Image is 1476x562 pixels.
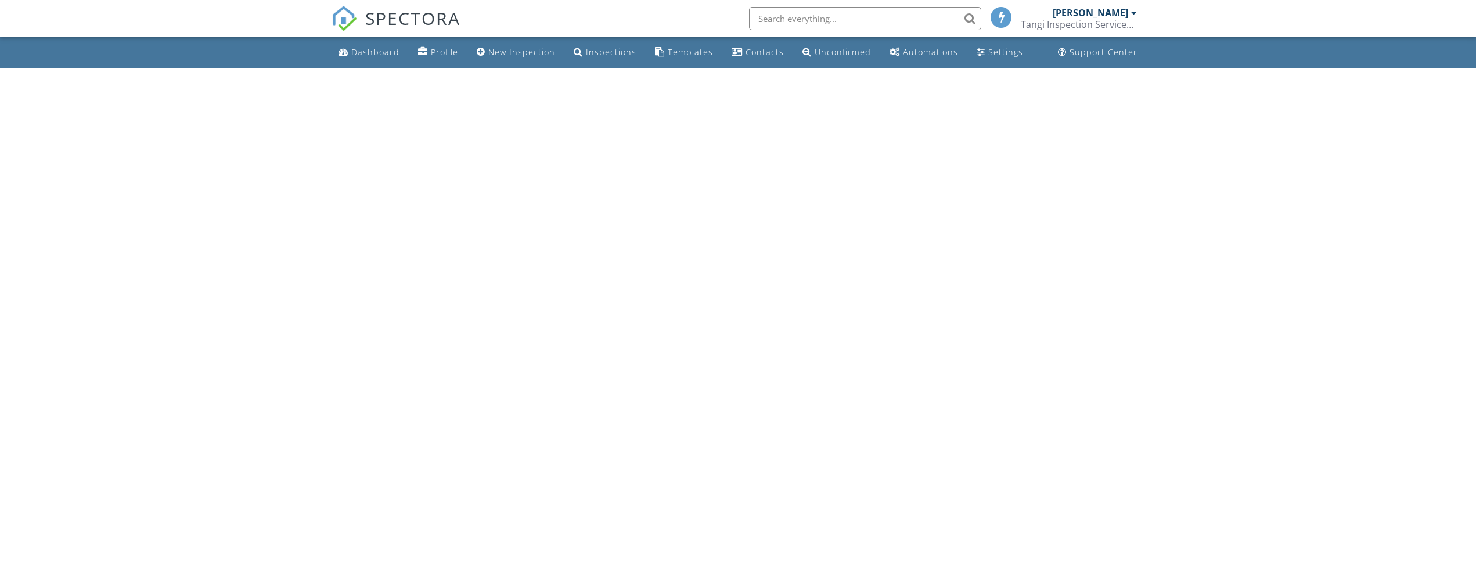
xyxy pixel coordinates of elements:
div: Dashboard [351,46,399,57]
div: New Inspection [488,46,555,57]
a: Automations (Basic) [885,42,963,63]
div: Templates [668,46,713,57]
div: Contacts [746,46,784,57]
a: Unconfirmed [798,42,876,63]
a: Contacts [727,42,789,63]
div: Support Center [1070,46,1137,57]
div: Automations [903,46,958,57]
input: Search everything... [749,7,981,30]
img: The Best Home Inspection Software - Spectora [332,6,357,31]
a: Inspections [569,42,641,63]
a: Support Center [1053,42,1142,63]
a: SPECTORA [332,16,460,40]
div: Inspections [586,46,636,57]
span: SPECTORA [365,6,460,30]
a: Company Profile [413,42,463,63]
div: Settings [988,46,1023,57]
a: Settings [972,42,1028,63]
div: Unconfirmed [815,46,871,57]
div: Tangi Inspection Services LLC. [1021,19,1137,30]
div: [PERSON_NAME] [1053,7,1128,19]
div: Profile [431,46,458,57]
a: Templates [650,42,718,63]
a: Dashboard [334,42,404,63]
a: New Inspection [472,42,560,63]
